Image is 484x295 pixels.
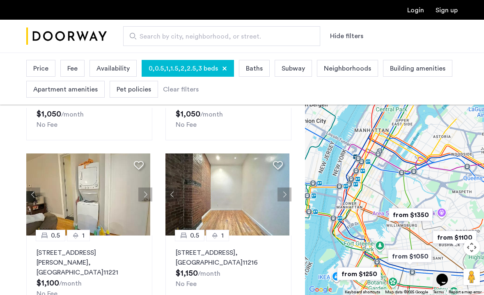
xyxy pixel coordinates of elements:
[165,76,291,140] a: 0.51[STREET_ADDRESS], [GEOGRAPHIC_DATA]11216No Fee
[463,269,480,285] button: Drag Pegman onto the map to open Street View
[436,7,458,14] a: Registration
[407,7,424,14] a: Login
[307,284,334,295] a: Open this area in Google Maps (opens a new window)
[334,265,384,283] div: from $1250
[198,270,220,277] sub: /month
[463,239,480,256] button: Map camera controls
[37,279,59,287] span: $1,100
[246,64,263,73] span: Baths
[190,231,199,240] span: 0.5
[33,64,48,73] span: Price
[26,153,150,236] img: 2014_638568420038634371.jpeg
[37,121,57,128] span: No Fee
[117,85,151,94] span: Pet policies
[200,111,223,118] sub: /month
[96,64,130,73] span: Availability
[37,110,61,118] span: $1,050
[51,231,60,240] span: 0.5
[26,188,40,201] button: Previous apartment
[221,231,224,240] span: 1
[385,290,428,294] span: Map data ©2025 Google
[123,26,320,46] input: Apartment Search
[82,231,85,240] span: 1
[390,64,445,73] span: Building amenities
[385,206,436,224] div: from $1350
[165,188,179,201] button: Previous apartment
[37,248,142,277] p: [STREET_ADDRESS][PERSON_NAME] 11221
[67,64,78,73] span: Fee
[176,281,197,287] span: No Fee
[138,188,152,201] button: Next apartment
[26,21,107,52] a: Cazamio Logo
[61,111,84,118] sub: /month
[176,269,198,277] span: $1,150
[385,247,435,265] div: from $1050
[429,228,480,247] div: from $1100
[140,32,297,41] span: Search by city, neighborhood, or street.
[26,21,107,52] img: logo
[278,188,291,201] button: Next apartment
[433,289,444,295] a: Terms (opens in new tab)
[26,76,152,140] a: 0.51[STREET_ADDRESS], [GEOGRAPHIC_DATA]11216No Fee
[149,64,218,73] span: 0,0.5,1,1.5,2,2.5,3 beds
[330,31,363,41] button: Show or hide filters
[59,280,82,287] sub: /month
[176,110,200,118] span: $1,050
[282,64,305,73] span: Subway
[163,85,199,94] div: Clear filters
[449,289,482,295] a: Report a map error
[345,289,380,295] button: Keyboard shortcuts
[324,64,371,73] span: Neighborhoods
[33,85,98,94] span: Apartment amenities
[176,121,197,128] span: No Fee
[307,284,334,295] img: Google
[165,153,289,236] img: 2016_638592645481785452.jpeg
[433,262,459,287] iframe: chat widget
[176,248,281,268] p: [STREET_ADDRESS] 11216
